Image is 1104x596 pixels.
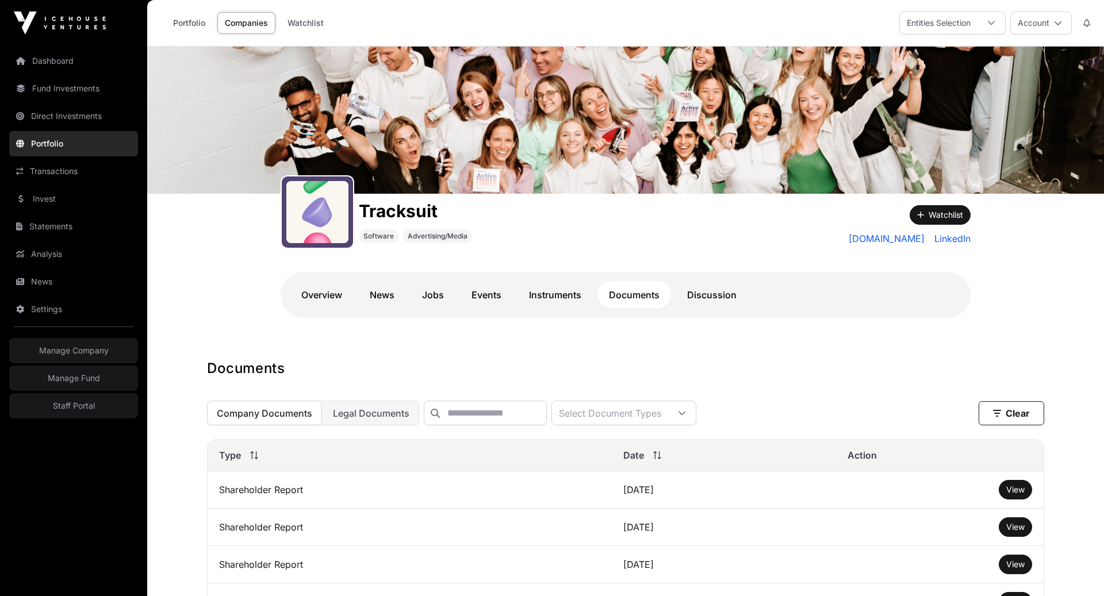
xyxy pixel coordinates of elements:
[930,232,971,245] a: LinkedIn
[9,159,138,184] a: Transactions
[1006,485,1025,494] span: View
[460,281,513,309] a: Events
[612,509,836,546] td: [DATE]
[9,214,138,239] a: Statements
[9,131,138,156] a: Portfolio
[9,366,138,391] a: Manage Fund
[207,401,322,425] button: Company Documents
[280,12,331,34] a: Watchlist
[359,201,472,221] h1: Tracksuit
[900,12,977,34] div: Entities Selection
[552,401,668,425] div: Select Document Types
[1006,521,1025,533] a: View
[612,546,836,583] td: [DATE]
[9,241,138,267] a: Analysis
[286,181,348,243] img: gotracksuit_logo.jpeg
[612,471,836,509] td: [DATE]
[849,232,925,245] a: [DOMAIN_NAME]
[14,11,106,34] img: Icehouse Ventures Logo
[9,297,138,322] a: Settings
[1006,559,1025,570] a: View
[408,232,467,241] span: Advertising/Media
[1046,541,1104,596] iframe: Chat Widget
[910,205,971,225] button: Watchlist
[597,281,671,309] a: Documents
[999,480,1032,499] button: View
[848,448,877,462] span: Action
[9,186,138,212] a: Invest
[323,401,419,425] button: Legal Documents
[9,269,138,294] a: News
[9,48,138,74] a: Dashboard
[9,103,138,129] a: Direct Investments
[358,281,406,309] a: News
[208,471,612,509] td: Shareholder Report
[207,359,1044,378] h1: Documents
[411,281,455,309] a: Jobs
[217,407,312,419] span: Company Documents
[676,281,748,309] a: Discussion
[219,448,241,462] span: Type
[208,509,612,546] td: Shareholder Report
[208,546,612,583] td: Shareholder Report
[290,281,354,309] a: Overview
[517,281,593,309] a: Instruments
[999,555,1032,574] button: View
[166,12,213,34] a: Portfolio
[623,448,644,462] span: Date
[1006,559,1025,569] span: View
[290,281,961,309] nav: Tabs
[147,47,1104,194] img: Tracksuit
[363,232,394,241] span: Software
[1006,522,1025,532] span: View
[9,76,138,101] a: Fund Investments
[9,393,138,418] a: Staff Portal
[979,401,1044,425] button: Clear
[1006,484,1025,495] a: View
[9,338,138,363] a: Manage Company
[1010,11,1072,34] button: Account
[999,517,1032,537] button: View
[217,12,275,34] a: Companies
[333,407,409,419] span: Legal Documents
